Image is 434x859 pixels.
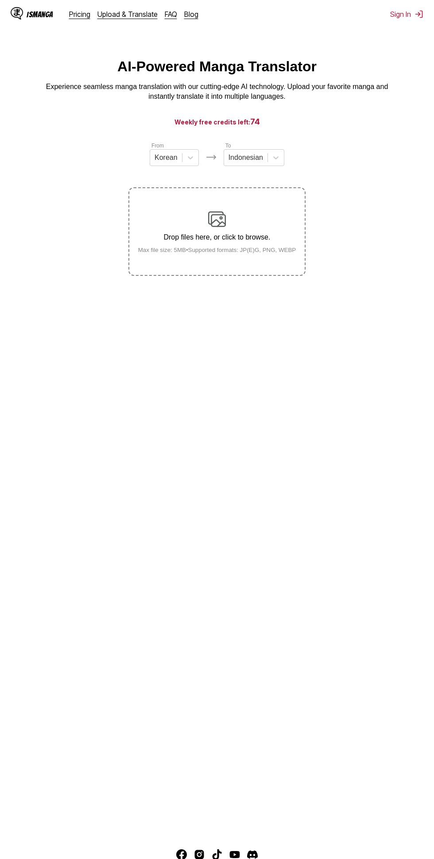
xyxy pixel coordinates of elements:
[250,117,260,126] span: 74
[27,10,53,19] div: IsManga
[69,10,90,19] a: Pricing
[206,152,217,163] img: Languages icon
[40,82,394,102] p: Experience seamless manga translation with our cutting-edge AI technology. Upload your favorite m...
[131,233,303,241] p: Drop files here, or click to browse.
[21,116,413,127] h3: Weekly free credits left:
[131,247,303,253] small: Max file size: 5MB • Supported formats: JP(E)G, PNG, WEBP
[11,7,69,21] a: IsManga LogoIsManga
[117,58,317,75] h1: AI-Powered Manga Translator
[415,10,423,19] img: Sign out
[151,143,164,149] label: From
[97,10,158,19] a: Upload & Translate
[390,10,423,19] button: Sign In
[184,10,198,19] a: Blog
[11,7,23,19] img: IsManga Logo
[225,143,231,149] label: To
[165,10,177,19] a: FAQ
